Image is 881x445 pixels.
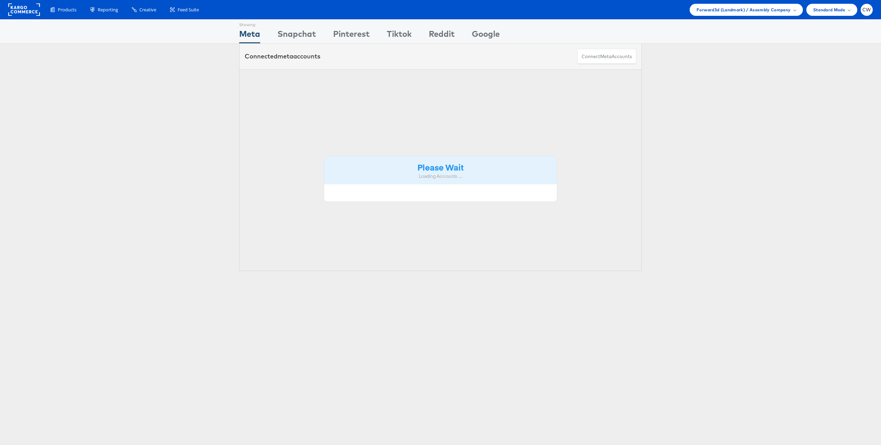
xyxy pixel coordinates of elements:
[333,28,370,43] div: Pinterest
[277,52,293,60] span: meta
[600,53,612,60] span: meta
[429,28,455,43] div: Reddit
[239,28,260,43] div: Meta
[178,7,199,13] span: Feed Suite
[697,6,790,13] span: Forward3d (Landmark) / Assembly Company
[58,7,76,13] span: Products
[245,52,320,61] div: Connected accounts
[813,6,845,13] span: Standard Mode
[472,28,500,43] div: Google
[577,49,636,64] button: ConnectmetaAccounts
[139,7,156,13] span: Creative
[329,173,552,180] div: Loading Accounts ....
[239,20,260,28] div: Showing
[862,8,871,12] span: CW
[277,28,316,43] div: Snapchat
[98,7,118,13] span: Reporting
[387,28,412,43] div: Tiktok
[417,161,464,173] strong: Please Wait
